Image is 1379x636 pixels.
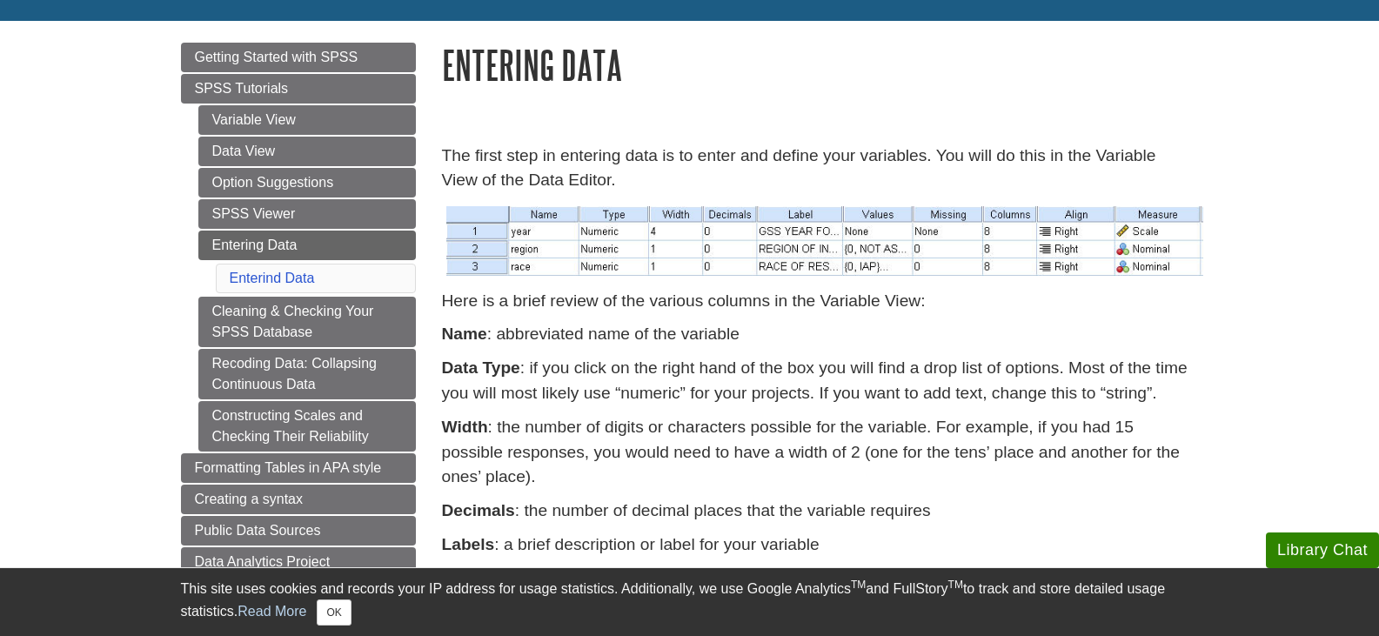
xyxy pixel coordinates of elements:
span: Getting Started with SPSS [195,50,358,64]
a: Getting Started with SPSS [181,43,416,72]
p: : a brief description or label for your variable [442,532,1199,558]
a: Data View [198,137,416,166]
a: Data Analytics Project Assignment [181,547,416,598]
span: Formatting Tables in APA style [195,460,382,475]
span: Data Analytics Project Assignment [195,554,331,590]
h1: Entering Data [442,43,1199,87]
a: Creating a syntax [181,485,416,514]
p: : the number of decimal places that the variable requires [442,499,1199,524]
button: Close [317,599,351,626]
strong: Decimals [442,501,515,519]
strong: Name [442,325,487,343]
a: Recoding Data: Collapsing Continuous Data [198,349,416,399]
a: Variable View [198,105,416,135]
p: The first step in entering data is to enter and define your variables. You will do this in the Va... [442,144,1199,194]
sup: TM [851,579,866,591]
a: Constructing Scales and Checking Their Reliability [198,401,416,452]
a: Read More [238,604,306,619]
p: : the values you have assigned to the labels (for example, 1=yes, 2=no, 8= K, 9=NA [442,566,1199,592]
a: Formatting Tables in APA style [181,453,416,483]
sup: TM [948,579,963,591]
p: Here is a brief review of the various columns in the Variable View: [442,289,1199,314]
span: Public Data Sources [195,523,321,538]
a: SPSS Viewer [198,199,416,229]
strong: Width [442,418,488,436]
p: : if you click on the right hand of the box you will find a drop list of options. Most of the tim... [442,356,1199,406]
span: Creating a syntax [195,492,304,506]
p: : abbreviated name of the variable [442,322,1199,347]
p: : the number of digits or characters possible for the variable. For example, if you had 15 possib... [442,415,1199,490]
div: This site uses cookies and records your IP address for usage statistics. Additionally, we use Goo... [181,579,1199,626]
strong: Data Type [442,358,520,377]
a: Public Data Sources [181,516,416,546]
a: SPSS Tutorials [181,74,416,104]
span: SPSS Tutorials [195,81,289,96]
a: Entering Data [198,231,416,260]
strong: Labels [442,535,495,553]
button: Library Chat [1266,532,1379,568]
a: Option Suggestions [198,168,416,197]
a: Enterind Data [230,271,315,285]
a: Cleaning & Checking Your SPSS Database [198,297,416,347]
